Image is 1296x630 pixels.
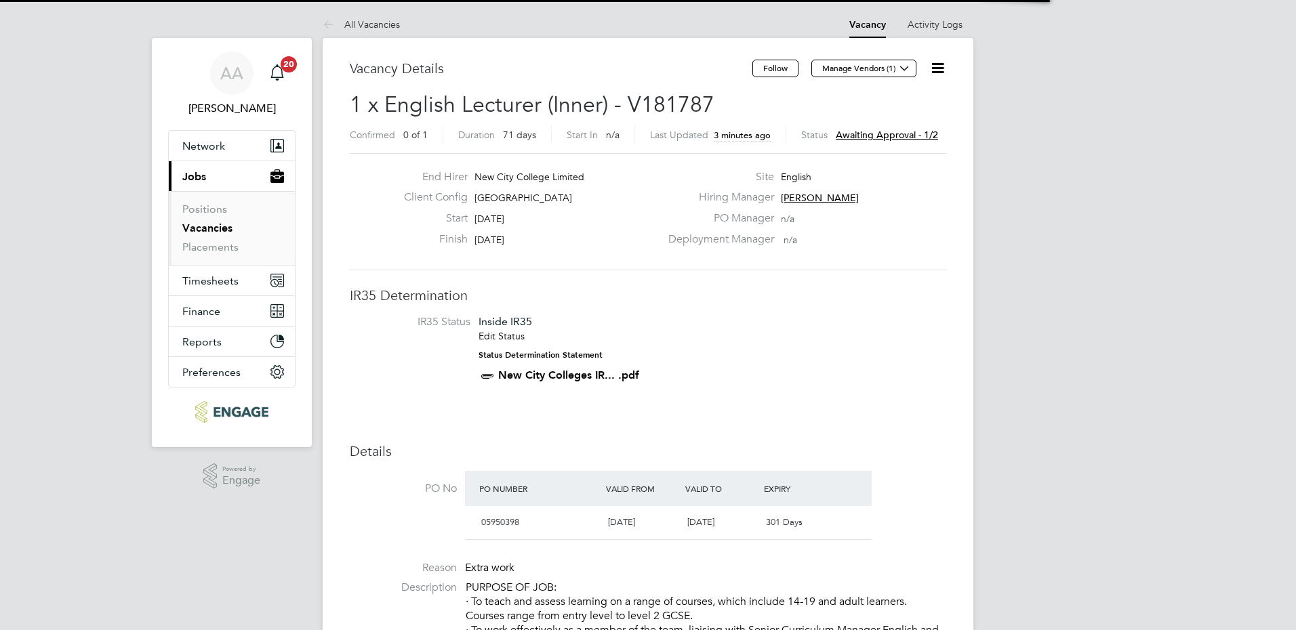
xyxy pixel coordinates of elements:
span: AA [220,64,243,82]
h3: Vacancy Details [350,60,752,77]
button: Timesheets [169,266,295,295]
span: 05950398 [481,516,519,528]
label: IR35 Status [363,315,470,329]
nav: Main navigation [152,38,312,447]
button: Reports [169,327,295,356]
span: New City College Limited [474,171,584,183]
span: 20 [281,56,297,72]
span: Extra work [465,561,514,574]
span: n/a [784,234,797,246]
label: Finish [393,232,468,247]
label: PO No [350,482,457,496]
button: Jobs [169,161,295,191]
span: Powered by [222,463,260,475]
span: 71 days [503,129,536,141]
h3: Details [350,442,946,460]
label: Reason [350,561,457,575]
h3: IR35 Determination [350,287,946,304]
span: [PERSON_NAME] [781,192,859,204]
span: Preferences [182,366,241,379]
strong: Status Determination Statement [479,350,603,360]
div: Expiry [761,476,840,501]
span: 1 x English Lecturer (Inner) - V181787 [350,91,714,118]
span: 301 Days [766,516,803,528]
label: Status [801,129,828,141]
button: Manage Vendors (1) [811,60,916,77]
a: Edit Status [479,330,525,342]
label: Last Updated [650,129,708,141]
label: Start [393,211,468,226]
div: Valid To [682,476,761,501]
span: Engage [222,475,260,486]
label: Duration [458,129,495,141]
span: [DATE] [474,213,504,225]
span: Reports [182,335,222,348]
a: Activity Logs [908,18,963,30]
span: [DATE] [608,516,635,528]
label: Hiring Manager [660,190,774,205]
a: Vacancy [849,19,886,30]
label: Confirmed [350,129,395,141]
button: Finance [169,296,295,326]
span: 0 of 1 [403,129,428,141]
span: 3 minutes ago [714,129,771,141]
a: New City Colleges IR... .pdf [498,369,639,381]
a: Powered byEngage [203,463,261,489]
span: [DATE] [687,516,714,528]
a: All Vacancies [323,18,400,30]
label: End Hirer [393,170,468,184]
label: Client Config [393,190,468,205]
span: Inside IR35 [479,315,532,328]
label: Description [350,581,457,595]
span: [GEOGRAPHIC_DATA] [474,192,572,204]
label: Start In [567,129,598,141]
label: Deployment Manager [660,232,774,247]
span: [DATE] [474,234,504,246]
span: English [781,171,811,183]
a: Positions [182,203,227,215]
a: 20 [264,51,291,95]
div: PO Number [476,476,603,501]
span: n/a [781,213,794,225]
img: ncclondon-logo-retina.png [195,401,268,423]
div: Jobs [169,191,295,265]
span: Jobs [182,170,206,183]
label: PO Manager [660,211,774,226]
a: AA[PERSON_NAME] [168,51,296,117]
span: Finance [182,305,220,318]
span: Timesheets [182,274,239,287]
a: Placements [182,240,239,253]
span: Awaiting approval - 1/2 [836,129,938,141]
div: Valid From [603,476,682,501]
button: Preferences [169,357,295,387]
span: n/a [606,129,620,141]
button: Follow [752,60,798,77]
span: Network [182,140,225,152]
span: Alison Arnaud [168,100,296,117]
a: Vacancies [182,222,232,234]
button: Network [169,131,295,161]
a: Go to home page [168,401,296,423]
label: Site [660,170,774,184]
